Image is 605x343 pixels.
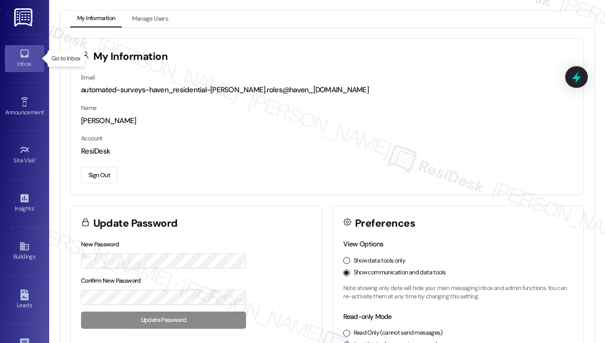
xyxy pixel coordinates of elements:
[354,329,442,338] label: Read Only (cannot send messages)
[125,11,175,27] button: Manage Users
[343,312,392,321] label: Read-only Mode
[81,85,573,95] div: automated-surveys-haven_residential-[PERSON_NAME].roles@haven_[DOMAIN_NAME]
[81,146,573,157] div: ResiDesk
[93,52,168,62] h3: My Information
[343,239,384,248] label: View Options
[5,238,44,264] a: Buildings
[81,240,119,248] label: New Password
[81,167,117,184] button: Sign Out
[343,284,574,301] p: Note: showing only data will hide your main messaging inbox and admin functions. You can re-activ...
[70,11,122,27] button: My Information
[5,287,44,313] a: Leads
[81,116,573,126] div: [PERSON_NAME]
[34,204,35,211] span: •
[5,190,44,216] a: Insights •
[81,104,97,112] label: Name
[52,54,80,63] p: Go to Inbox
[81,134,103,142] label: Account
[14,8,34,26] img: ResiDesk Logo
[354,268,446,277] label: Show communication and data tools
[355,218,415,229] h3: Preferences
[5,45,44,72] a: Inbox
[44,107,45,114] span: •
[5,142,44,168] a: Site Visit •
[93,218,178,229] h3: Update Password
[81,277,141,285] label: Confirm New Password
[35,156,37,162] span: •
[81,74,95,81] label: Email
[354,257,406,265] label: Show data tools only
